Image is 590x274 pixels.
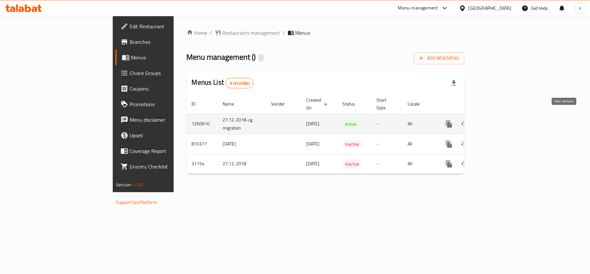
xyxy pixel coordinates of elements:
[441,116,457,132] button: more
[218,134,266,154] td: [DATE]
[419,54,459,62] span: Add New Menu
[223,100,243,108] span: Name
[408,100,428,108] span: Locale
[307,140,320,148] span: [DATE]
[115,19,211,34] a: Edit Restaurant
[130,163,206,170] span: Grocery Checklist
[115,143,211,159] a: Coverage Report
[115,96,211,112] a: Promotions
[441,156,457,172] button: more
[130,22,206,30] span: Edit Restaurant
[343,141,362,148] span: Inactive
[307,159,320,168] span: [DATE]
[446,75,462,91] div: Export file
[116,198,157,206] a: Support.OpsPlatform
[226,80,253,86] span: 3 record(s)
[187,50,256,64] span: Menu management ( )
[307,119,320,128] span: [DATE]
[218,114,266,134] td: 27.12. 2018-cg migration
[192,100,204,108] span: ID
[115,50,211,65] a: Menus
[130,147,206,155] span: Coverage Report
[457,156,472,172] button: Change Status
[115,159,211,174] a: Grocery Checklist
[295,29,310,37] span: Menus
[130,100,206,108] span: Promotions
[372,134,403,154] td: -
[403,114,436,134] td: All
[133,181,143,189] span: 1.0.0
[436,94,509,114] th: Actions
[192,78,254,88] h2: Menus List
[403,154,436,174] td: All
[441,136,457,152] button: more
[343,100,364,108] span: Status
[457,136,472,152] button: Change Status
[579,5,581,12] span: k
[377,96,395,112] span: Start Date
[398,4,438,12] div: Menu-management
[130,38,206,46] span: Branches
[403,134,436,154] td: All
[115,128,211,143] a: Upsell
[130,131,206,139] span: Upsell
[414,52,464,64] button: Add New Menu
[218,154,266,174] td: 27.12. 2018
[115,34,211,50] a: Branches
[223,29,280,37] span: Restaurants management
[307,96,330,112] span: Created On
[215,29,280,37] a: Restaurants management
[283,29,285,37] li: /
[131,54,206,61] span: Menus
[187,94,509,174] table: enhanced table
[469,5,511,12] div: [GEOGRAPHIC_DATA]
[226,78,254,88] div: Total records count
[343,120,359,128] span: Active
[116,192,146,200] span: Get support on:
[187,29,464,37] nav: breadcrumb
[115,81,211,96] a: Coupons
[115,65,211,81] a: Choice Groups
[372,154,403,174] td: -
[343,160,362,168] span: Inactive
[116,181,132,189] span: Version:
[130,85,206,93] span: Coupons
[130,116,206,124] span: Menu disclaimer
[130,69,206,77] span: Choice Groups
[372,114,403,134] td: -
[115,112,211,128] a: Menu disclaimer
[272,100,294,108] span: Vendor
